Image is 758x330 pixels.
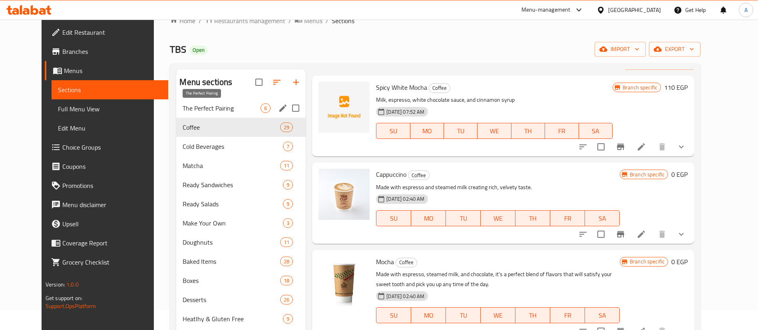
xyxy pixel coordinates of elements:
[664,82,688,93] h6: 110 EGP
[671,169,688,180] h6: 0 EGP
[176,175,306,194] div: Ready Sandwiches9
[481,125,508,137] span: WE
[62,162,162,171] span: Coupons
[170,16,195,26] a: Home
[744,6,748,14] span: A
[446,210,481,226] button: TU
[414,310,443,321] span: MO
[183,295,280,304] div: Desserts
[280,161,293,170] div: items
[45,214,168,233] a: Upsell
[183,180,283,190] span: Ready Sandwiches
[280,123,293,132] div: items
[595,42,646,57] button: import
[176,233,306,252] div: Doughnuts11
[383,292,428,300] span: [DATE] 02:40 AM
[281,258,292,265] span: 28
[637,229,646,239] a: Edit menu item
[45,233,168,253] a: Coverage Report
[176,252,306,271] div: Baked Items28
[183,142,283,151] span: Cold Beverages
[52,99,168,119] a: Full Menu View
[408,171,429,180] span: Coffee
[676,142,686,152] svg: Show Choices
[183,123,280,132] span: Coffee
[477,123,511,139] button: WE
[170,40,186,58] span: TBS
[383,195,428,203] span: [DATE] 02:40 AM
[283,218,293,228] div: items
[326,16,328,26] li: /
[573,225,593,244] button: sort-choices
[446,307,481,323] button: TU
[550,307,585,323] button: FR
[283,181,292,189] span: 9
[189,47,208,53] span: Open
[608,6,661,14] div: [GEOGRAPHIC_DATA]
[176,271,306,290] div: Boxes18
[653,225,672,244] button: delete
[511,123,545,139] button: TH
[449,213,477,224] span: TU
[62,142,162,152] span: Choice Groups
[519,213,547,224] span: TH
[189,45,208,55] div: Open
[283,200,292,208] span: 9
[176,213,306,233] div: Make Your Own3
[553,310,582,321] span: FR
[414,213,443,224] span: MO
[304,16,322,26] span: Menus
[376,81,427,93] span: Spicy White Mocha
[58,123,162,133] span: Edit Menu
[573,137,593,156] button: sort-choices
[280,237,293,247] div: items
[318,82,370,133] img: Spicy White Mocha
[183,237,280,247] span: Doughnuts
[447,125,474,137] span: TU
[655,44,694,54] span: export
[46,279,65,290] span: Version:
[183,199,283,209] span: Ready Salads
[62,238,162,248] span: Coverage Report
[515,307,550,323] button: TH
[579,123,613,139] button: SA
[58,85,162,95] span: Sections
[521,5,571,15] div: Menu-management
[183,257,280,266] span: Baked Items
[45,23,168,42] a: Edit Restaurant
[214,16,285,26] span: Restaurants management
[611,137,630,156] button: Branch-specific-item
[414,125,441,137] span: MO
[411,210,446,226] button: MO
[176,309,306,328] div: Heatlhy & Gluten Free9
[281,162,292,170] span: 11
[283,314,293,324] div: items
[62,257,162,267] span: Grocery Checklist
[627,258,668,265] span: Branch specific
[45,176,168,195] a: Promotions
[318,169,370,220] img: Cappuccino
[283,219,292,227] span: 3
[449,310,477,321] span: TU
[619,84,661,91] span: Branch specific
[183,276,280,285] div: Boxes
[281,296,292,304] span: 26
[408,170,430,180] div: Coffee
[45,195,168,214] a: Menu disclaimer
[205,16,285,26] a: Restaurants management
[515,210,550,226] button: TH
[332,16,354,26] span: Sections
[176,118,306,137] div: Coffee29
[183,161,280,170] div: Matcha
[671,256,688,267] h6: 0 EGP
[283,142,293,151] div: items
[183,314,283,324] span: Heatlhy & Gluten Free
[45,42,168,61] a: Branches
[637,142,646,152] a: Edit menu item
[376,256,394,268] span: Mocha
[283,199,293,209] div: items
